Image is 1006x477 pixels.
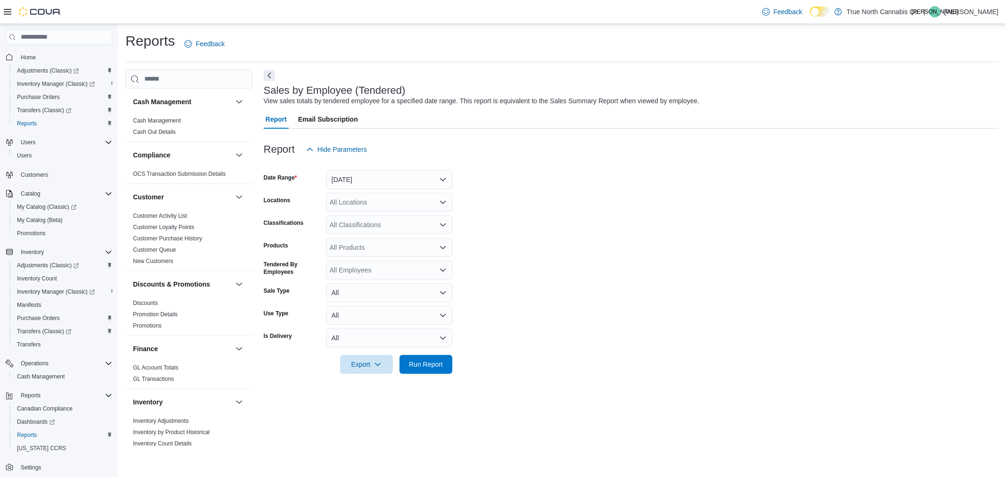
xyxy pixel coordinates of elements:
button: Reports [17,390,44,401]
a: Settings [17,462,45,473]
label: Is Delivery [264,332,292,340]
span: Settings [21,464,41,471]
span: Users [13,150,112,161]
span: Washington CCRS [13,443,112,454]
span: Settings [17,461,112,473]
span: Cash Management [133,117,181,124]
span: Home [17,51,112,63]
span: Adjustments (Classic) [13,260,112,271]
span: Inventory Count [17,275,57,282]
span: GL Account Totals [133,364,178,371]
button: Reports [9,428,116,442]
a: Customers [17,169,52,181]
button: Transfers [9,338,116,351]
button: Inventory [233,396,245,408]
a: Canadian Compliance [13,403,76,414]
a: Manifests [13,299,45,311]
span: Operations [21,360,49,367]
label: Classifications [264,219,304,227]
div: Compliance [125,168,252,183]
span: Adjustments (Classic) [17,262,79,269]
span: Inventory Count [13,273,112,284]
a: Promotions [13,228,50,239]
button: Catalog [2,187,116,200]
button: Inventory [2,246,116,259]
button: Inventory [17,247,48,258]
a: Transfers (Classic) [9,325,116,338]
span: Transfers [17,341,41,348]
span: Run Report [409,360,443,369]
label: Locations [264,197,291,204]
h3: Report [264,144,295,155]
span: Purchase Orders [17,314,60,322]
span: Users [17,152,32,159]
a: Promotions [133,322,162,329]
div: Finance [125,362,252,388]
p: [PERSON_NAME] [944,6,998,17]
button: Finance [233,343,245,354]
h1: Reports [125,32,175,50]
a: Dashboards [13,416,58,428]
a: Adjustments (Classic) [13,65,83,76]
button: Customers [2,168,116,181]
a: Users [13,150,35,161]
a: Inventory by Product Historical [133,429,210,436]
button: Canadian Compliance [9,402,116,415]
span: Users [21,139,35,146]
span: Adjustments (Classic) [17,67,79,74]
span: Reports [17,120,37,127]
label: Tendered By Employees [264,261,322,276]
button: Home [2,50,116,64]
button: Reports [2,389,116,402]
h3: Inventory [133,397,163,407]
span: Inventory Manager (Classic) [17,80,95,88]
button: [DATE] [326,170,452,189]
span: Report [266,110,287,129]
button: Customer [233,191,245,203]
h3: Sales by Employee (Tendered) [264,85,406,96]
span: Inventory [17,247,112,258]
span: Inventory Count Details [133,440,192,447]
span: Purchase Orders [13,313,112,324]
span: My Catalog (Beta) [13,214,112,226]
button: Open list of options [439,221,447,229]
span: Transfers (Classic) [17,328,71,335]
a: Promotion Details [133,311,178,318]
span: Inventory Manager (Classic) [17,288,95,296]
a: Inventory Manager (Classic) [9,77,116,90]
button: Users [17,137,39,148]
span: Purchase Orders [17,93,60,101]
button: Settings [2,461,116,474]
button: Cash Management [133,97,232,107]
label: Use Type [264,310,288,317]
div: Discounts & Promotions [125,297,252,335]
button: Run Report [399,355,452,374]
a: GL Transactions [133,376,174,382]
span: Feedback [196,39,224,49]
span: Reports [13,118,112,129]
h3: Compliance [133,150,170,160]
a: Customer Loyalty Points [133,224,194,230]
h3: Discounts & Promotions [133,280,210,289]
button: Open list of options [439,266,447,274]
button: All [326,329,452,347]
span: Transfers [13,339,112,350]
span: Catalog [17,188,112,199]
button: All [326,283,452,302]
a: Adjustments (Classic) [9,259,116,272]
span: Reports [21,392,41,399]
a: Customer Activity List [133,213,187,219]
a: Home [17,52,40,63]
button: Next [264,70,275,81]
a: Cash Management [13,371,68,382]
h3: Customer [133,192,164,202]
span: My Catalog (Classic) [17,203,76,211]
a: Cash Out Details [133,129,176,135]
button: Purchase Orders [9,90,116,104]
a: My Catalog (Beta) [13,214,67,226]
a: Inventory Manager (Classic) [9,285,116,298]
